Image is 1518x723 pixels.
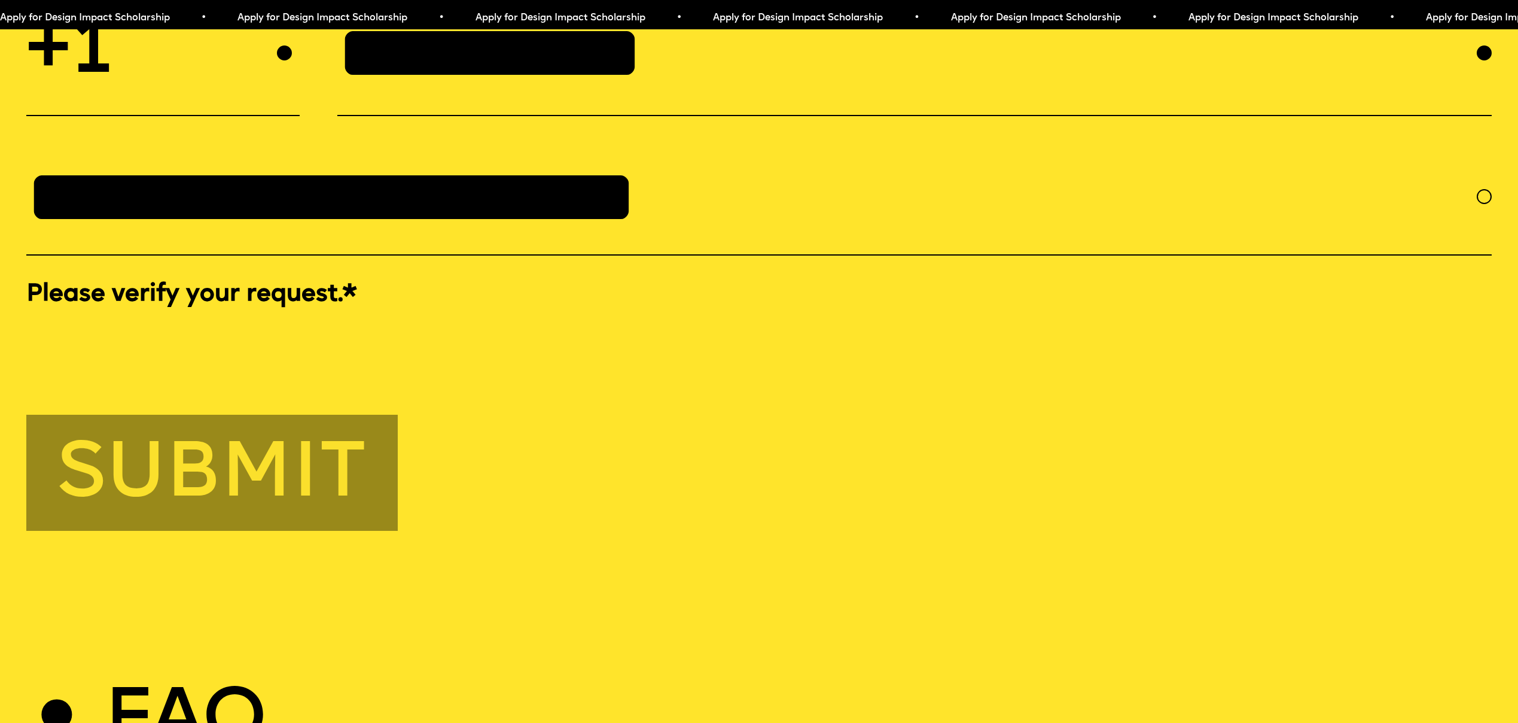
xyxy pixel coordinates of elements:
label: Please verify your request. [26,278,1492,312]
span: • [1151,13,1157,23]
span: • [913,13,919,23]
span: • [438,13,444,23]
span: • [200,13,206,23]
button: Submit [26,415,398,531]
span: • [1389,13,1394,23]
iframe: reCAPTCHA [26,315,208,361]
span: • [676,13,681,23]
